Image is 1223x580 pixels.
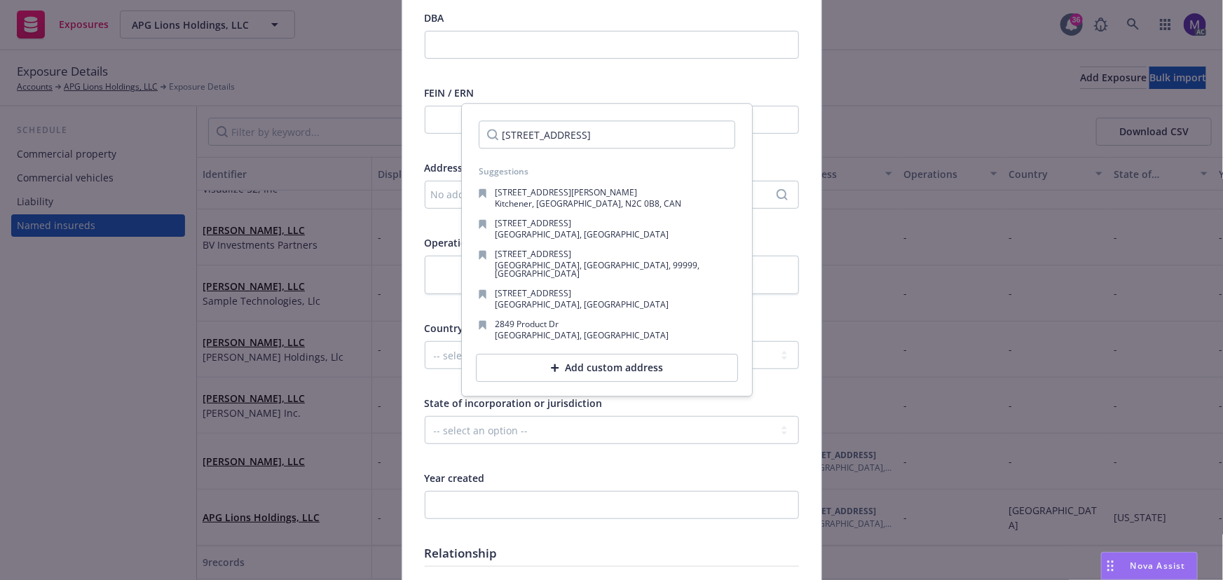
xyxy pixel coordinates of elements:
span: Country [425,322,464,335]
span: DBA [425,11,444,25]
span: [GEOGRAPHIC_DATA], [GEOGRAPHIC_DATA], 99999, [GEOGRAPHIC_DATA] [496,259,700,279]
span: [GEOGRAPHIC_DATA], [GEOGRAPHIC_DATA] [496,228,669,240]
svg: Search [777,189,788,200]
span: State of incorporation or jurisdiction [425,396,603,410]
button: No address selected [425,181,799,209]
span: [GEOGRAPHIC_DATA], [GEOGRAPHIC_DATA] [496,298,669,310]
span: [STREET_ADDRESS] [496,217,572,229]
button: Add custom address [476,354,738,382]
div: Drag to move [1102,553,1119,579]
span: Year created [425,471,485,485]
div: Suggestions [479,165,735,177]
span: [STREET_ADDRESS][PERSON_NAME] [496,186,638,198]
span: Nova Assist [1130,560,1186,572]
span: [STREET_ADDRESS] [496,248,572,260]
span: Operations [425,236,479,249]
button: Nova Assist [1101,552,1198,580]
span: [GEOGRAPHIC_DATA], [GEOGRAPHIC_DATA] [496,329,669,341]
button: 2849 Product Dr[GEOGRAPHIC_DATA], [GEOGRAPHIC_DATA] [467,315,746,345]
span: [STREET_ADDRESS] [496,287,572,299]
h1: Relationship [425,546,799,560]
button: [STREET_ADDRESS][GEOGRAPHIC_DATA], [GEOGRAPHIC_DATA], 99999, [GEOGRAPHIC_DATA] [467,244,746,284]
button: [STREET_ADDRESS][GEOGRAPHIC_DATA], [GEOGRAPHIC_DATA] [467,214,746,244]
button: [STREET_ADDRESS][GEOGRAPHIC_DATA], [GEOGRAPHIC_DATA] [467,284,746,315]
span: FEIN / ERN [425,86,474,99]
span: Kitchener, [GEOGRAPHIC_DATA], N2C 0B8, CAN [496,198,682,209]
span: 2849 Product Dr [496,318,559,330]
span: Address [425,161,463,174]
button: [STREET_ADDRESS][PERSON_NAME]Kitchener, [GEOGRAPHIC_DATA], N2C 0B8, CAN [467,183,746,214]
input: Search [479,120,735,149]
div: No address selected [431,187,779,202]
